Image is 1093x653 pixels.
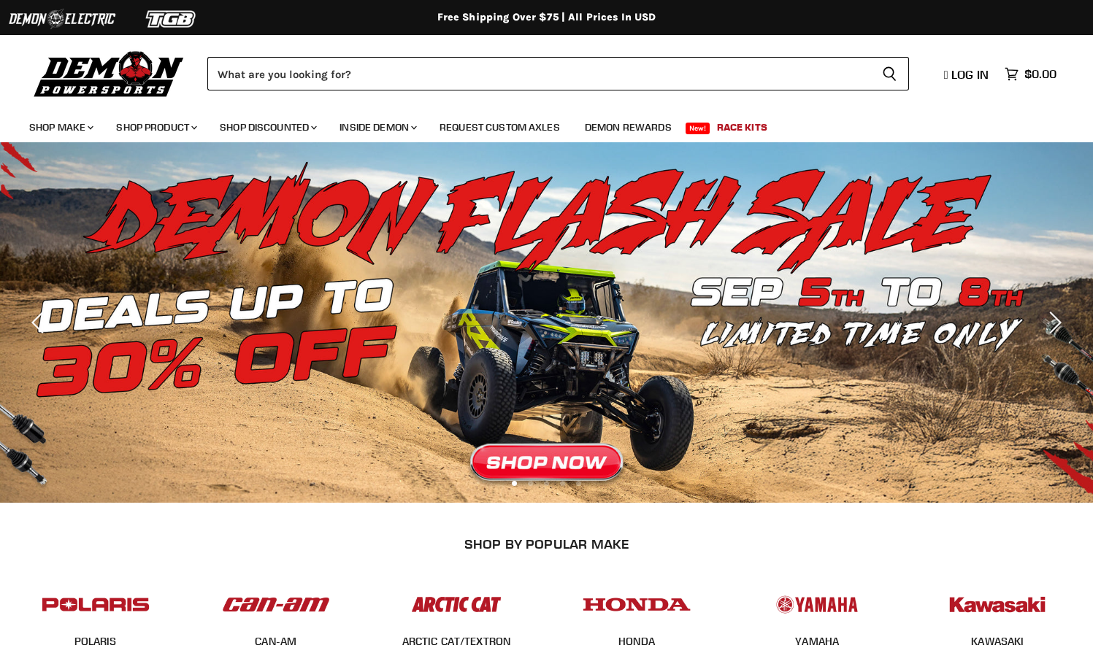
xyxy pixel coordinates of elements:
[1024,67,1056,81] span: $0.00
[618,635,655,648] a: HONDA
[971,635,1024,649] span: KAWASAKI
[207,57,870,90] input: Search
[528,481,533,486] li: Page dot 2
[329,112,426,142] a: Inside Demon
[7,5,117,33] img: Demon Electric Logo 2
[255,635,296,648] a: CAN-AM
[74,635,117,648] a: POLARIS
[560,481,565,486] li: Page dot 4
[402,635,511,648] a: ARCTIC CAT/TEXTRON
[429,112,571,142] a: Request Custom Axles
[618,635,655,649] span: HONDA
[686,123,710,134] span: New!
[576,481,581,486] li: Page dot 5
[997,63,1064,85] a: $0.00
[760,582,874,627] img: POPULAR_MAKE_logo_5_20258e7f-293c-4aac-afa8-159eaa299126.jpg
[544,481,549,486] li: Page dot 3
[18,107,1053,142] ul: Main menu
[399,582,513,627] img: POPULAR_MAKE_logo_3_027535af-6171-4c5e-a9bc-f0eccd05c5d6.jpg
[18,112,102,142] a: Shop Make
[117,5,226,33] img: TGB Logo 2
[39,582,153,627] img: POPULAR_MAKE_logo_2_dba48cf1-af45-46d4-8f73-953a0f002620.jpg
[207,57,909,90] form: Product
[795,635,839,649] span: YAMAHA
[255,635,296,649] span: CAN-AM
[580,582,694,627] img: POPULAR_MAKE_logo_4_4923a504-4bac-4306-a1be-165a52280178.jpg
[512,481,517,486] li: Page dot 1
[26,308,55,337] button: Previous
[29,47,189,99] img: Demon Powersports
[574,112,683,142] a: Demon Rewards
[209,112,326,142] a: Shop Discounted
[219,582,333,627] img: POPULAR_MAKE_logo_1_adc20308-ab24-48c4-9fac-e3c1a623d575.jpg
[795,635,839,648] a: YAMAHA
[870,57,909,90] button: Search
[937,68,997,81] a: Log in
[971,635,1024,648] a: KAWASAKI
[105,112,206,142] a: Shop Product
[74,635,117,649] span: POLARIS
[951,67,989,82] span: Log in
[402,635,511,649] span: ARCTIC CAT/TEXTRON
[940,582,1054,627] img: POPULAR_MAKE_logo_6_76e8c46f-2d1e-4ecc-b320-194822857d41.jpg
[706,112,778,142] a: Race Kits
[18,536,1075,552] h2: SHOP BY POPULAR MAKE
[1038,308,1067,337] button: Next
